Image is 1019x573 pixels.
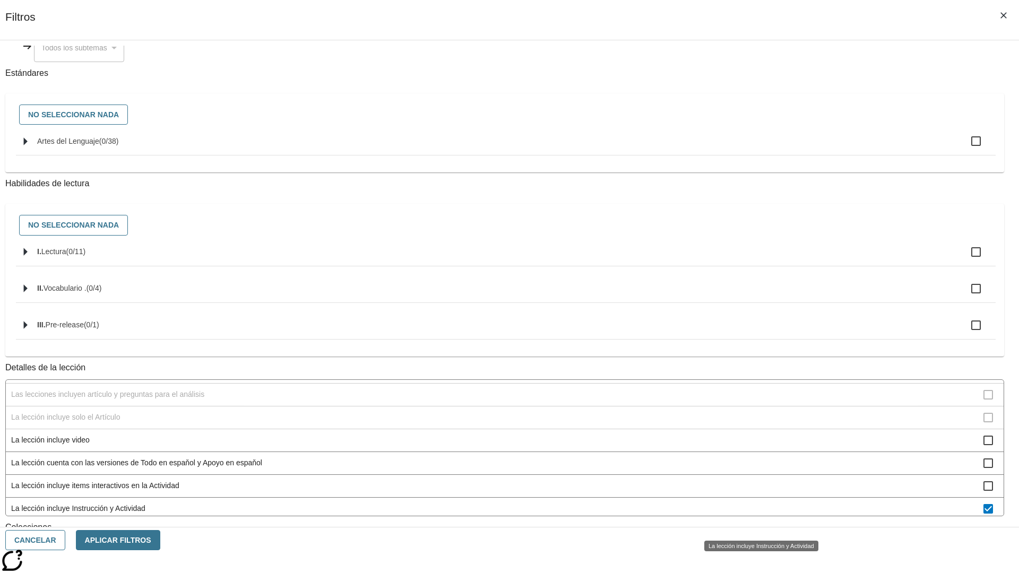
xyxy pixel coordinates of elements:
h1: Filtros [5,11,36,40]
button: No seleccionar nada [19,105,128,125]
span: 0 estándares seleccionados/1 estándares en grupo [84,320,99,329]
button: No seleccionar nada [19,215,128,236]
span: La lección incluye video [11,435,983,446]
span: Lectura [41,247,66,256]
span: Artes del Lenguaje [37,137,99,145]
ul: Seleccione estándares [16,127,996,164]
div: La lección incluye Instrucción y Actividad [6,498,1004,520]
p: Colecciones [5,522,1004,534]
div: La lección incluye items interactivos en la Actividad [6,475,1004,498]
div: Seleccione estándares [14,102,996,128]
span: I. [37,247,41,256]
div: Seleccione una Asignatura [34,34,124,62]
div: La lección incluye Instrucción y Actividad [704,541,818,551]
button: Cancelar [5,530,65,551]
button: Aplicar Filtros [76,530,160,551]
button: Cerrar los filtros del Menú lateral [992,4,1015,27]
span: II. [37,284,44,292]
ul: Detalles de la lección [5,379,1004,516]
span: La lección incluye Instrucción y Actividad [11,503,983,514]
span: Pre-release [46,320,84,329]
ul: Seleccione habilidades [16,238,996,348]
span: III. [37,320,46,329]
span: 0 estándares seleccionados/38 estándares en grupo [99,137,119,145]
span: La lección cuenta con las versiones de Todo en espaňol y Apoyo en espaňol [11,457,983,468]
div: La lección incluye video [6,429,1004,452]
span: La lección incluye items interactivos en la Actividad [11,480,983,491]
span: Vocabulario . [44,284,87,292]
div: La lección cuenta con las versiones de Todo en espaňol y Apoyo en espaňol [6,452,1004,475]
span: 0 estándares seleccionados/4 estándares en grupo [87,284,102,292]
div: Seleccione habilidades [14,212,996,238]
span: 0 estándares seleccionados/11 estándares en grupo [66,247,85,256]
p: Estándares [5,67,1004,80]
p: Detalles de la lección [5,362,1004,374]
p: Habilidades de lectura [5,178,1004,190]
